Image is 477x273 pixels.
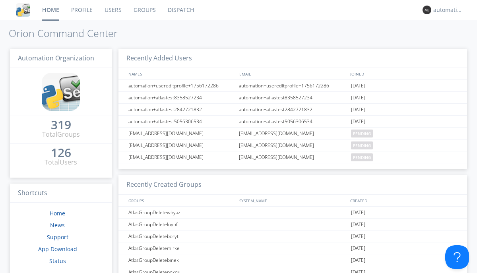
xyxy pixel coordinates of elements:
[118,175,467,195] h3: Recently Created Groups
[126,139,237,151] div: [EMAIL_ADDRESS][DOMAIN_NAME]
[237,68,348,79] div: EMAIL
[42,130,80,139] div: Total Groups
[237,80,349,91] div: automation+usereditprofile+1756172286
[126,254,237,266] div: AtlasGroupDeletebinek
[118,116,467,128] a: automation+atlastest5056306534automation+atlastest5056306534[DATE]
[126,116,237,127] div: automation+atlastest5056306534
[237,116,349,127] div: automation+atlastest5056306534
[237,139,349,151] div: [EMAIL_ADDRESS][DOMAIN_NAME]
[237,92,349,103] div: automation+atlastest8358527234
[118,219,467,230] a: AtlasGroupDeleteloyhf[DATE]
[49,257,66,265] a: Status
[351,242,365,254] span: [DATE]
[50,221,65,229] a: News
[45,158,77,167] div: Total Users
[445,245,469,269] iframe: Toggle Customer Support
[126,80,237,91] div: automation+usereditprofile+1756172286
[126,68,235,79] div: NAMES
[126,151,237,163] div: [EMAIL_ADDRESS][DOMAIN_NAME]
[118,92,467,104] a: automation+atlastest8358527234automation+atlastest8358527234[DATE]
[126,128,237,139] div: [EMAIL_ADDRESS][DOMAIN_NAME]
[351,104,365,116] span: [DATE]
[126,230,237,242] div: AtlasGroupDeleteboryt
[38,245,77,253] a: App Download
[118,128,467,139] a: [EMAIL_ADDRESS][DOMAIN_NAME][EMAIL_ADDRESS][DOMAIN_NAME]pending
[118,207,467,219] a: AtlasGroupDeletewhyaz[DATE]
[50,209,65,217] a: Home
[351,130,373,137] span: pending
[351,92,365,104] span: [DATE]
[351,116,365,128] span: [DATE]
[433,6,463,14] div: automation+atlas0036
[51,149,71,157] div: 126
[237,128,349,139] div: [EMAIL_ADDRESS][DOMAIN_NAME]
[351,230,365,242] span: [DATE]
[47,233,68,241] a: Support
[423,6,431,14] img: 373638.png
[51,121,71,129] div: 319
[126,242,237,254] div: AtlasGroupDeletemlrke
[348,68,460,79] div: JOINED
[118,151,467,163] a: [EMAIL_ADDRESS][DOMAIN_NAME][EMAIL_ADDRESS][DOMAIN_NAME]pending
[237,104,349,115] div: automation+atlastest2842721832
[126,207,237,218] div: AtlasGroupDeletewhyaz
[126,219,237,230] div: AtlasGroupDeleteloyhf
[10,184,112,203] h3: Shortcuts
[351,219,365,230] span: [DATE]
[118,254,467,266] a: AtlasGroupDeletebinek[DATE]
[351,141,373,149] span: pending
[16,3,30,17] img: cddb5a64eb264b2086981ab96f4c1ba7
[126,92,237,103] div: automation+atlastest8358527234
[351,254,365,266] span: [DATE]
[118,230,467,242] a: AtlasGroupDeleteboryt[DATE]
[118,242,467,254] a: AtlasGroupDeletemlrke[DATE]
[348,195,460,206] div: CREATED
[351,153,373,161] span: pending
[42,73,80,111] img: cddb5a64eb264b2086981ab96f4c1ba7
[351,80,365,92] span: [DATE]
[237,195,348,206] div: SYSTEM_NAME
[118,80,467,92] a: automation+usereditprofile+1756172286automation+usereditprofile+1756172286[DATE]
[237,151,349,163] div: [EMAIL_ADDRESS][DOMAIN_NAME]
[118,139,467,151] a: [EMAIL_ADDRESS][DOMAIN_NAME][EMAIL_ADDRESS][DOMAIN_NAME]pending
[18,54,94,62] span: Automation Organization
[126,104,237,115] div: automation+atlastest2842721832
[51,121,71,130] a: 319
[118,104,467,116] a: automation+atlastest2842721832automation+atlastest2842721832[DATE]
[51,149,71,158] a: 126
[351,207,365,219] span: [DATE]
[126,195,235,206] div: GROUPS
[118,49,467,68] h3: Recently Added Users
